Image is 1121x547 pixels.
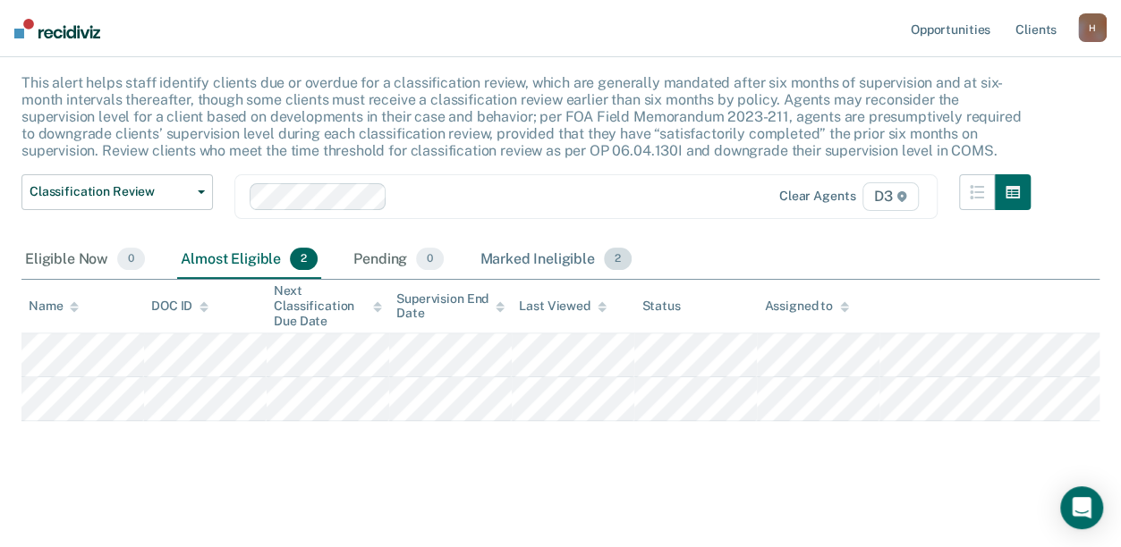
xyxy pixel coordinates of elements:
[1078,13,1107,42] button: H
[177,240,321,280] div: Almost Eligible2
[604,248,632,271] span: 2
[396,291,505,322] div: Supervision End Date
[476,240,635,280] div: Marked Ineligible2
[274,283,382,328] div: Next Classification Due Date
[862,182,919,211] span: D3
[117,248,145,271] span: 0
[21,174,213,210] button: Classification Review
[151,299,208,314] div: DOC ID
[350,240,447,280] div: Pending0
[14,19,100,38] img: Recidiviz
[21,74,1021,160] p: This alert helps staff identify clients due or overdue for a classification review, which are gen...
[1060,486,1103,529] div: Open Intercom Messenger
[641,299,680,314] div: Status
[416,248,444,271] span: 0
[29,299,79,314] div: Name
[21,240,149,280] div: Eligible Now0
[779,189,855,204] div: Clear agents
[519,299,606,314] div: Last Viewed
[764,299,848,314] div: Assigned to
[30,184,191,199] span: Classification Review
[290,248,318,271] span: 2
